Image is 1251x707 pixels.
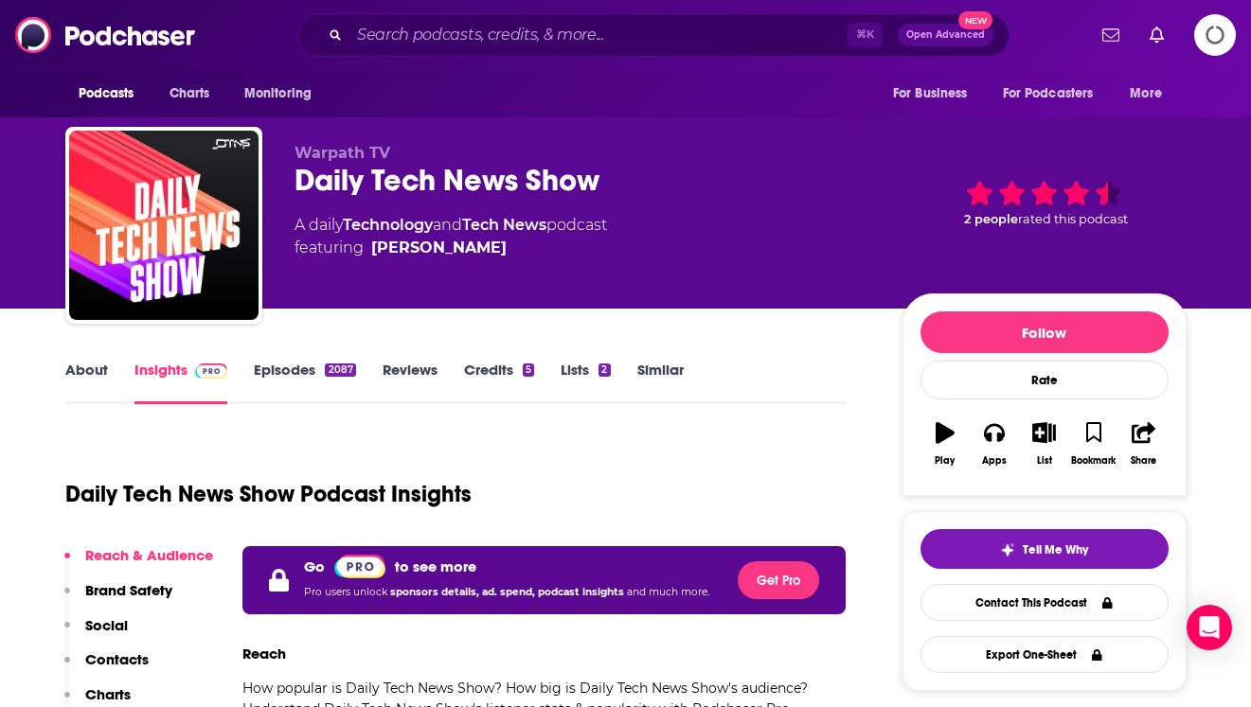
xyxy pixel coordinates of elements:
[1003,80,1094,107] span: For Podcasters
[334,554,386,578] a: Pro website
[848,23,883,47] span: ⌘ K
[343,216,433,234] a: Technology
[244,80,312,107] span: Monitoring
[464,361,534,404] a: Credits5
[64,650,149,685] button: Contacts
[920,311,1169,353] button: Follow
[85,685,131,703] p: Charts
[254,361,355,404] a: Episodes2087
[242,645,286,663] h3: Reach
[1130,80,1162,107] span: More
[462,216,546,234] a: Tech News
[991,76,1121,112] button: open menu
[395,557,476,575] p: to see more
[433,216,462,234] span: and
[1018,212,1128,226] span: rated this podcast
[958,11,992,29] span: New
[920,410,970,478] button: Play
[738,561,819,599] button: Get Pro
[371,237,507,259] a: Robb Dunewood
[65,76,159,112] button: open menu
[898,24,993,46] button: Open AdvancedNew
[1019,410,1068,478] button: List
[85,546,213,564] p: Reach & Audience
[195,363,228,379] img: Podchaser Pro
[637,361,684,404] a: Similar
[85,650,149,668] p: Contacts
[85,616,128,634] p: Social
[1117,76,1186,112] button: open menu
[906,30,985,40] span: Open Advanced
[1023,542,1088,557] span: Tell Me Why
[893,80,968,107] span: For Business
[15,17,197,53] img: Podchaser - Follow, Share and Rate Podcasts
[297,13,1010,57] div: Search podcasts, credits, & more...
[1095,19,1127,51] a: Show notifications dropdown
[920,584,1169,621] a: Contact This Podcast
[982,455,1007,467] div: Apps
[79,80,134,107] span: Podcasts
[64,581,172,616] button: Brand Safety
[325,363,355,377] div: 2087
[334,555,386,578] img: Podchaser Pro
[970,410,1019,478] button: Apps
[880,76,992,112] button: open menu
[295,214,607,259] div: A daily podcast
[69,131,259,320] img: Daily Tech News Show
[920,529,1169,569] button: tell me why sparkleTell Me Why
[383,361,438,404] a: Reviews
[1069,410,1118,478] button: Bookmark
[64,616,128,651] button: Social
[304,578,709,607] p: Pro users unlock and much more.
[523,363,534,377] div: 5
[1142,19,1171,51] a: Show notifications dropdown
[920,361,1169,399] div: Rate
[65,361,108,404] a: About
[85,581,172,599] p: Brand Safety
[1194,14,1236,56] span: Logging in
[561,361,610,404] a: Lists2
[1071,455,1116,467] div: Bookmark
[599,363,610,377] div: 2
[903,144,1187,261] div: 2 peoplerated this podcast
[295,144,390,162] span: Warpath TV
[231,76,336,112] button: open menu
[304,557,325,575] p: Go
[920,636,1169,673] button: Export One-Sheet
[349,20,848,50] input: Search podcasts, credits, & more...
[134,361,228,404] a: InsightsPodchaser Pro
[64,546,213,581] button: Reach & Audience
[170,80,210,107] span: Charts
[1131,455,1156,467] div: Share
[964,212,1018,226] span: 2 people
[1187,605,1232,650] div: Open Intercom Messenger
[295,237,607,259] span: featuring
[157,76,222,112] a: Charts
[1037,455,1052,467] div: List
[935,455,955,467] div: Play
[390,586,627,598] span: sponsors details, ad. spend, podcast insights
[1118,410,1168,478] button: Share
[1000,542,1015,557] img: tell me why sparkle
[65,480,472,508] h1: Daily Tech News Show Podcast Insights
